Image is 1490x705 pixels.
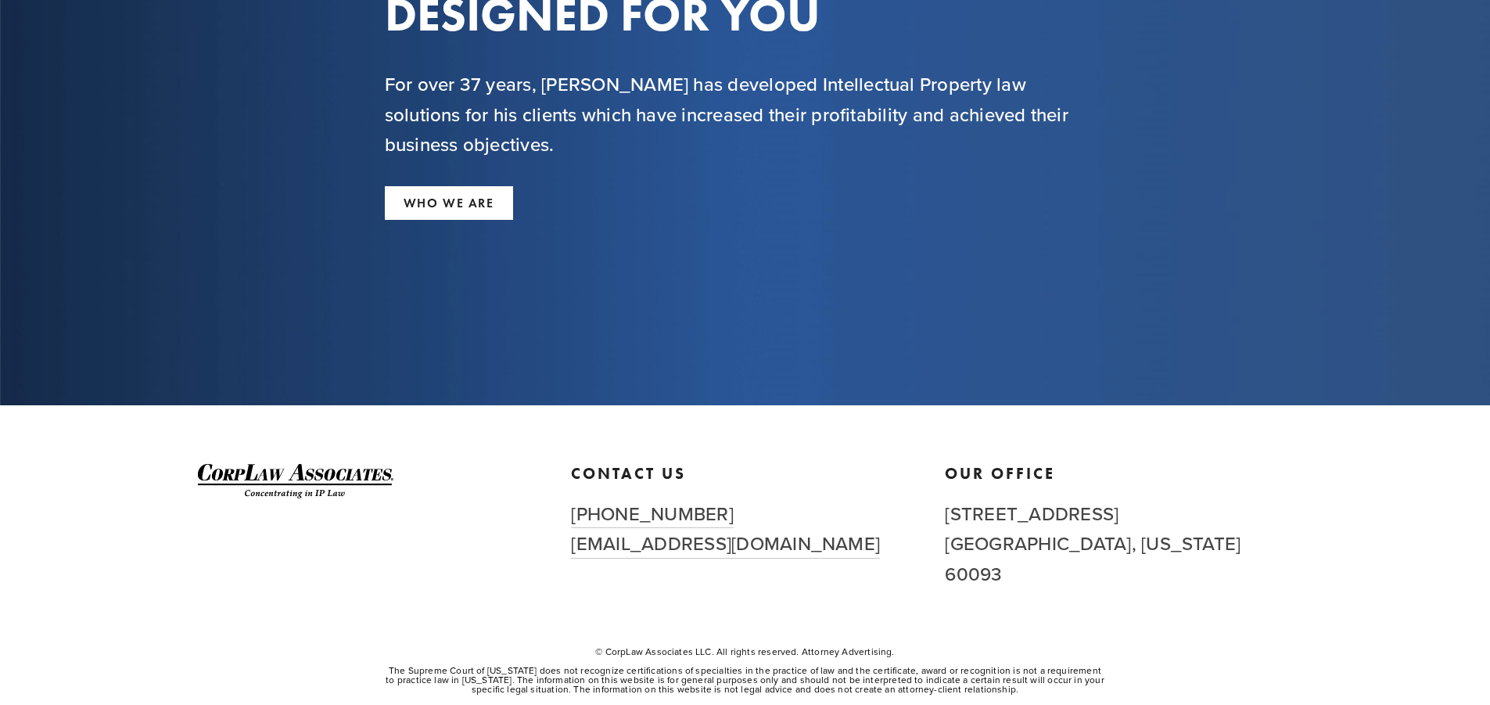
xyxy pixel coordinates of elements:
h2: [STREET_ADDRESS] [GEOGRAPHIC_DATA], [US_STATE] 60093 [945,498,1292,588]
a: [EMAIL_ADDRESS][DOMAIN_NAME] [571,530,880,558]
p: © CorpLaw Associates LLC. All rights reserved. Attorney Advertising. [385,647,1106,656]
p: The Supreme Court of [US_STATE] does not recognize certifications of specialties in the practice ... [385,666,1106,694]
strong: Contact Us [571,464,686,483]
a: WHO WE ARE [385,186,513,220]
strong: Our Office [945,464,1055,483]
a: [PHONE_NUMBER] [571,500,733,528]
h2: For over 37 years, [PERSON_NAME] has developed Intellectual Property law solutions for his client... [385,69,1106,159]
